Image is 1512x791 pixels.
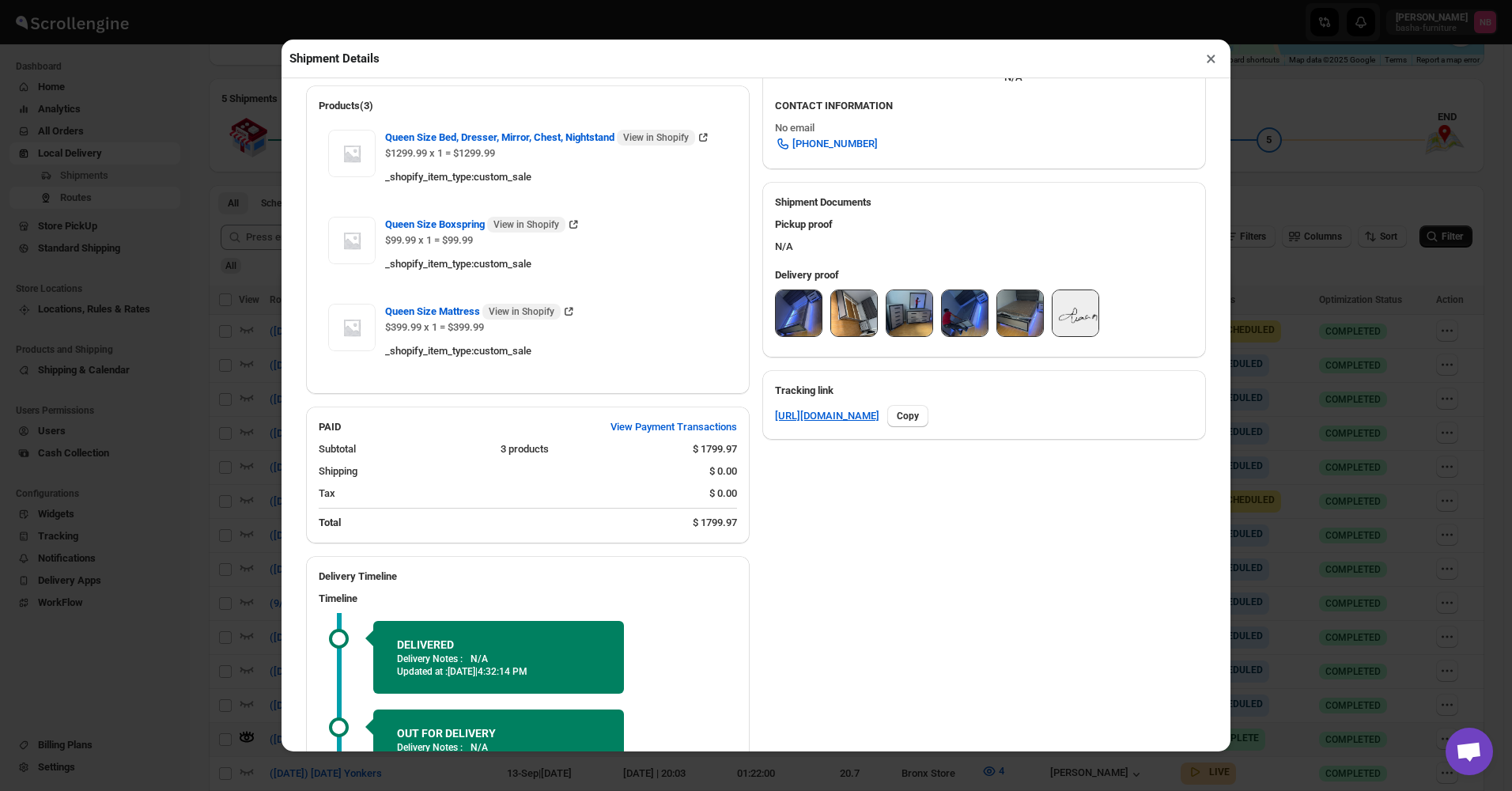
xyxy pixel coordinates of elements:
a: Queen Size Bed, Dresser, Mirror, Chest, Nightstand View in Shopify [385,131,711,143]
h2: OUT FOR DELIVERY [397,725,600,741]
a: [URL][DOMAIN_NAME] [775,408,879,424]
h2: Shipment Details [289,51,380,66]
div: $ 1799.97 [693,515,737,531]
span: View in Shopify [623,131,689,144]
div: $ 0.00 [709,464,737,479]
span: View Payment Transactions [610,419,737,435]
span: [PHONE_NUMBER] [792,136,878,152]
button: Copy [887,405,928,427]
span: Queen Size Mattress [385,304,561,320]
button: View Payment Transactions [601,414,747,440]
h3: Delivery proof [775,267,1193,283]
img: Item [328,304,376,351]
button: × [1200,47,1223,70]
span: $99.99 x 1 = $99.99 [385,234,473,246]
h2: PAID [319,419,341,435]
img: hZpixEuvN5OjE1eilSjZ1.jpg [942,290,988,336]
div: _shopify_item_type : custom_sale [385,256,728,272]
span: $399.99 x 1 = $399.99 [385,321,484,333]
span: Queen Size Boxspring [385,217,565,233]
p: Delivery Notes : [397,741,463,754]
span: View in Shopify [493,218,559,231]
div: 3 products [501,441,681,457]
span: No email [775,122,815,134]
p: Delivery Notes : [397,653,463,665]
span: View in Shopify [489,305,554,318]
h3: CONTACT INFORMATION [775,98,1193,114]
img: Item [328,130,376,177]
div: Shipping [319,464,697,479]
h2: DELIVERED [397,637,600,653]
div: N/A [762,210,1206,261]
div: $ 0.00 [709,486,737,501]
img: FNvLIefIspdND-a-TI3st.png [1053,290,1098,336]
p: Updated at : [397,665,600,678]
h3: Pickup proof [775,217,1193,233]
p: N/A [471,653,488,665]
div: Tax [319,486,697,501]
div: _shopify_item_type : custom_sale [385,343,728,359]
div: Subtotal [319,441,488,457]
b: Total [319,517,341,528]
div: Open chat [1446,728,1493,775]
h2: Shipment Documents [775,195,1193,210]
div: $ 1799.97 [693,441,737,457]
h3: Timeline [319,591,737,607]
h2: Delivery Timeline [319,569,737,585]
img: Item [328,217,376,264]
p: N/A [471,741,488,754]
img: Xvrg0xIEQMQ-UDBjaW3Da.jpg [997,290,1043,336]
span: $1299.99 x 1 = $1299.99 [385,147,495,159]
span: Copy [897,410,919,422]
a: Queen Size Mattress View in Shopify [385,305,576,317]
img: 39jtgg5C_u8H3h6wbSuZ8.jpg [776,290,822,336]
img: xxu4y-EOhXbERDF5PsRtK.jpg [886,290,932,336]
img: Jzfv5xq3R0KlrK97z3TGg.jpg [831,290,877,336]
h2: Products(3) [319,98,737,114]
div: _shopify_item_type : custom_sale [385,169,728,185]
span: Queen Size Bed, Dresser, Mirror, Chest, Nightstand [385,130,695,146]
a: [PHONE_NUMBER] [765,131,887,157]
a: Queen Size Boxspring View in Shopify [385,218,581,230]
span: [DATE] | 4:32:14 PM [448,666,527,677]
h3: Tracking link [775,383,1193,399]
